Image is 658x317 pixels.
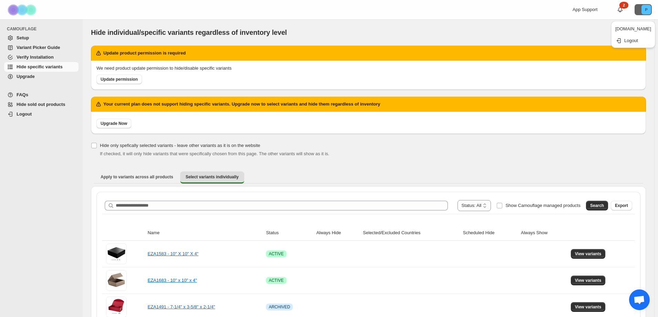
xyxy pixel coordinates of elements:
[505,203,580,208] span: Show Camouflage managed products
[269,278,284,283] span: ACTIVE
[615,203,628,208] span: Export
[314,225,361,241] th: Always Hide
[586,201,608,210] button: Search
[103,101,380,108] h2: Your current plan does not support hiding specific variants. Upgrade now to select variants and h...
[17,64,63,69] span: Hide specific variants
[96,66,232,71] span: We need product update permission to hide/disable specific variants
[4,33,79,43] a: Setup
[147,278,197,283] a: EZA1683 - 10" x 10" x 4"
[7,26,79,32] span: CAMOUFLAGE
[4,90,79,100] a: FAQs
[571,302,606,312] button: View variants
[17,102,65,107] span: Hide sold out products
[17,35,29,40] span: Setup
[590,203,604,208] span: Search
[575,304,602,310] span: View variants
[629,289,650,310] a: Open chat
[4,109,79,119] a: Logout
[101,174,173,180] span: Apply to variants across all products
[617,6,624,13] a: 2
[17,74,35,79] span: Upgrade
[96,75,142,84] a: Update permission
[101,77,138,82] span: Update permission
[361,225,461,241] th: Selected/Excluded Countries
[6,0,40,19] img: Camouflage
[635,4,652,15] button: Avatar with initials P
[145,225,264,241] th: Name
[571,249,606,259] button: View variants
[103,50,186,57] h2: Update product permission is required
[186,174,239,180] span: Select variants individually
[17,55,54,60] span: Verify Installation
[619,2,628,9] div: 2
[4,43,79,52] a: Variant Picker Guide
[100,143,260,148] span: Hide only spefically selected variants - leave other variants as it is on the website
[571,276,606,285] button: View variants
[4,100,79,109] a: Hide sold out products
[624,38,638,43] span: Logout
[100,151,329,156] span: If checked, it will only hide variants that were specifically chosen from this page. The other va...
[96,119,131,128] a: Upgrade Now
[573,7,597,12] span: App Support
[95,171,179,182] button: Apply to variants across all products
[147,251,198,256] a: EZA1583 - 10" X 10" X 4"
[17,92,28,97] span: FAQs
[147,304,215,309] a: EZA1491 - 7-1/4" x 3-5/8" x 2-1/4"
[269,251,284,257] span: ACTIVE
[180,171,244,184] button: Select variants individually
[269,304,290,310] span: ARCHIVED
[575,278,602,283] span: View variants
[17,45,60,50] span: Variant Picker Guide
[641,5,651,14] span: Avatar with initials P
[101,121,127,126] span: Upgrade Now
[4,62,79,72] a: Hide specific variants
[4,52,79,62] a: Verify Installation
[615,26,651,31] span: [DOMAIN_NAME]
[264,225,314,241] th: Status
[17,111,32,117] span: Logout
[645,8,647,12] text: P
[4,72,79,81] a: Upgrade
[461,225,519,241] th: Scheduled Hide
[575,251,602,257] span: View variants
[611,201,632,210] button: Export
[91,29,287,36] span: Hide individual/specific variants regardless of inventory level
[519,225,569,241] th: Always Show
